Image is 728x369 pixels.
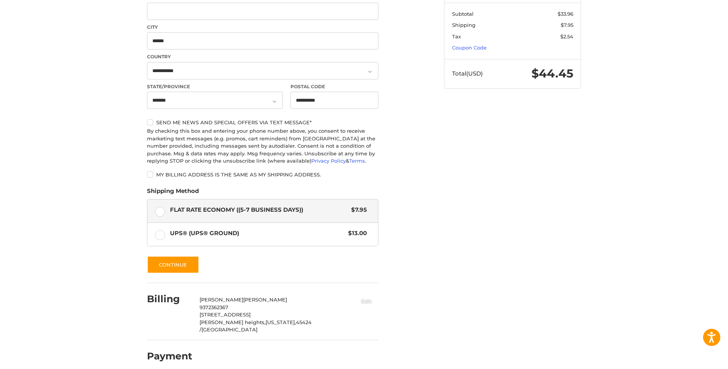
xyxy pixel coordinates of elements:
[147,24,378,31] label: City
[170,206,348,214] span: Flat Rate Economy ((5-7 Business Days))
[200,297,243,303] span: [PERSON_NAME]
[170,229,345,238] span: UPS® (UPS® Ground)
[355,294,378,307] button: Edit
[147,350,192,362] h2: Payment
[200,304,228,310] span: 9372362367
[452,70,483,77] span: Total (USD)
[266,319,296,325] span: [US_STATE],
[147,256,199,273] button: Continue
[243,297,287,303] span: [PERSON_NAME]
[452,22,475,28] span: Shipping
[452,44,487,51] a: Coupon Code
[311,158,346,164] a: Privacy Policy
[147,187,199,199] legend: Shipping Method
[200,319,266,325] span: [PERSON_NAME] heights,
[561,22,573,28] span: $7.95
[665,348,728,369] iframe: Google Customer Reviews
[532,66,573,81] span: $44.45
[291,83,379,90] label: Postal Code
[452,33,461,40] span: Tax
[560,33,573,40] span: $2.54
[201,326,258,333] span: [GEOGRAPHIC_DATA]
[147,171,378,178] label: My billing address is the same as my shipping address.
[558,11,573,17] span: $33.96
[147,127,378,165] div: By checking this box and entering your phone number above, you consent to receive marketing text ...
[147,119,378,125] label: Send me news and special offers via text message*
[349,158,365,164] a: Terms
[452,11,474,17] span: Subtotal
[347,206,367,214] span: $7.95
[147,53,378,60] label: Country
[344,229,367,238] span: $13.00
[200,311,251,318] span: [STREET_ADDRESS]
[147,83,283,90] label: State/Province
[147,293,192,305] h2: Billing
